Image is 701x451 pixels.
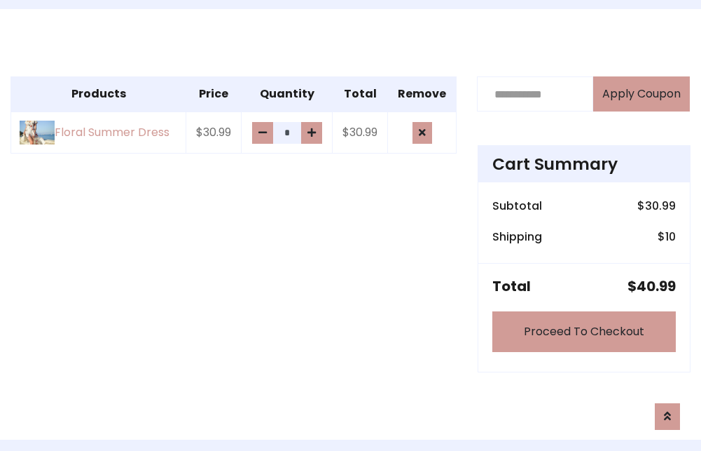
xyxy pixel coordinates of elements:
[186,112,241,153] td: $30.99
[492,199,542,213] h6: Subtotal
[492,278,531,295] h5: Total
[11,77,186,112] th: Products
[637,276,676,296] span: 40.99
[241,77,333,112] th: Quantity
[492,154,676,174] h4: Cart Summary
[665,229,676,245] span: 10
[333,112,387,153] td: $30.99
[186,77,241,112] th: Price
[658,230,676,243] h6: $
[645,198,676,214] span: 30.99
[593,76,690,112] button: Apply Coupon
[627,278,676,295] h5: $
[387,77,456,112] th: Remove
[333,77,387,112] th: Total
[20,121,177,144] a: Floral Summer Dress
[492,311,676,352] a: Proceed To Checkout
[637,199,676,213] h6: $
[492,230,542,243] h6: Shipping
